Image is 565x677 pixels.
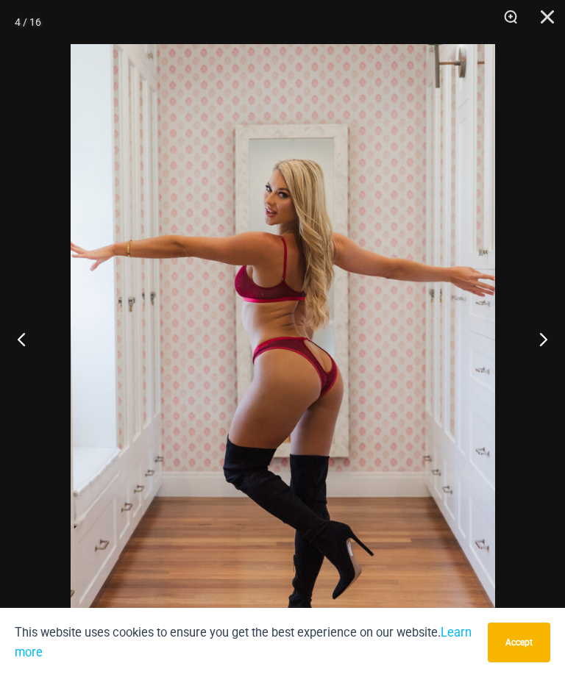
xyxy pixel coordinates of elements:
[488,623,550,662] button: Accept
[15,626,472,659] a: Learn more
[15,623,477,662] p: This website uses cookies to ensure you get the best experience on our website.
[15,11,41,33] div: 4 / 16
[510,302,565,376] button: Next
